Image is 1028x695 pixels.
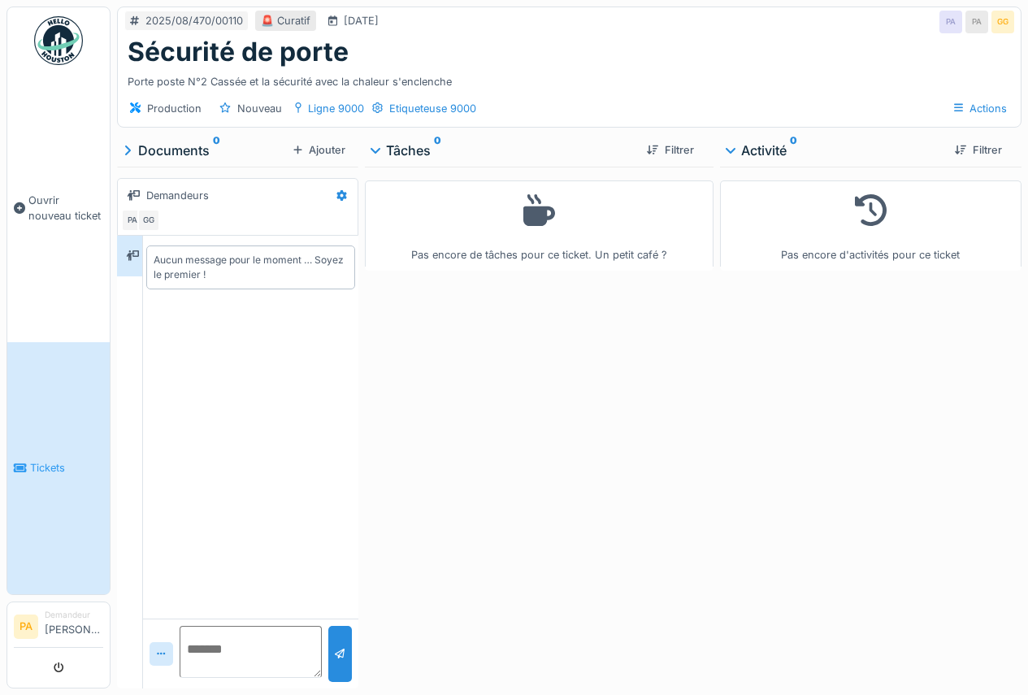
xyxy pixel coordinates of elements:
li: PA [14,615,38,639]
div: Production [147,101,202,116]
div: Etiqueteuse 9000 [389,101,476,116]
div: Tâches [371,141,634,160]
a: Ouvrir nouveau ticket [7,74,110,342]
span: Ouvrir nouveau ticket [28,193,103,224]
h1: Sécurité de porte [128,37,349,67]
div: PA [939,11,962,33]
div: Ligne 9000 [308,101,364,116]
div: GG [137,209,160,232]
div: Ajouter [287,139,352,161]
sup: 0 [434,141,441,160]
div: Pas encore de tâches pour ce ticket. Un petit café ? [375,188,703,263]
div: Demandeurs [146,188,209,203]
img: Badge_color-CXgf-gQk.svg [34,16,83,65]
div: [DATE] [344,13,379,28]
a: PA Demandeur[PERSON_NAME] [14,609,103,648]
sup: 0 [213,141,220,160]
div: PA [965,11,988,33]
div: Filtrer [948,139,1008,161]
div: Actions [947,97,1014,120]
div: Nouveau [237,101,282,116]
sup: 0 [790,141,797,160]
div: PA [121,209,144,232]
a: Tickets [7,342,110,595]
span: Tickets [30,460,103,476]
div: Pas encore d'activités pour ce ticket [731,188,1011,263]
div: Porte poste N°2 Cassée et la sécurité avec la chaleur s'enclenche [128,67,1011,89]
div: Documents [124,141,287,160]
div: Activité [727,141,942,160]
div: Aucun message pour le moment … Soyez le premier ! [154,253,348,282]
li: [PERSON_NAME] [45,609,103,644]
div: Demandeur [45,609,103,621]
div: 2025/08/470/00110 [145,13,243,28]
div: GG [991,11,1014,33]
div: 🚨 Curatif [261,13,310,28]
div: Filtrer [640,139,701,161]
